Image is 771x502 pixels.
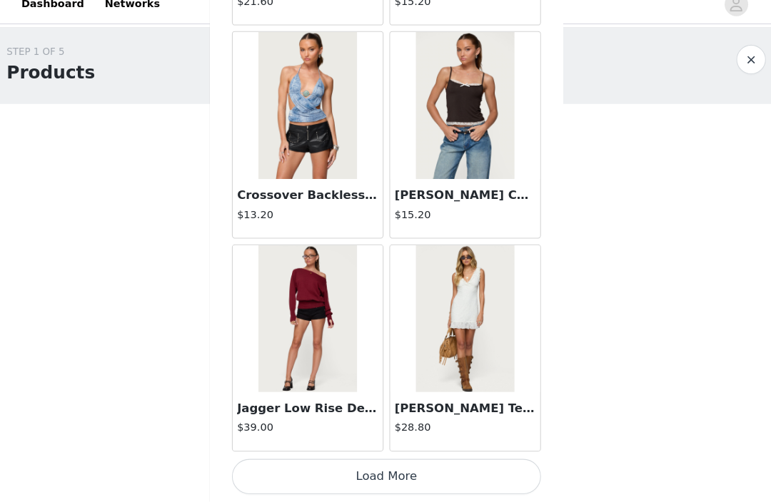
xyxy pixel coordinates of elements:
img: Shayla Ruffle Textured Mini Dress [414,253,509,396]
h4: $39.00 [241,423,378,438]
h4: $15.20 [393,9,530,24]
h4: $21.60 [241,9,378,24]
button: Load More [236,461,535,495]
div: avatar [718,8,732,31]
h3: Jagger Low Rise Denim Shorts [241,403,378,420]
img: Crossover Backless Printed Mesh Top [261,46,356,189]
h4: $13.20 [241,216,378,231]
h3: Crossover Backless Printed Mesh Top [241,196,378,213]
h4: $28.80 [393,423,530,438]
a: Dashboard [23,3,101,35]
h3: [PERSON_NAME] Contrast Lacey Tank Top [393,196,530,213]
a: Networks [104,3,174,35]
h4: $15.20 [393,216,530,231]
h1: Products [17,73,103,98]
h3: [PERSON_NAME] Textured Mini Dress [393,403,530,420]
div: STEP 1 OF 5 [17,58,103,73]
img: Jagger Low Rise Denim Shorts [261,253,356,396]
img: Adriel Contrast Lacey Tank Top [414,46,509,189]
